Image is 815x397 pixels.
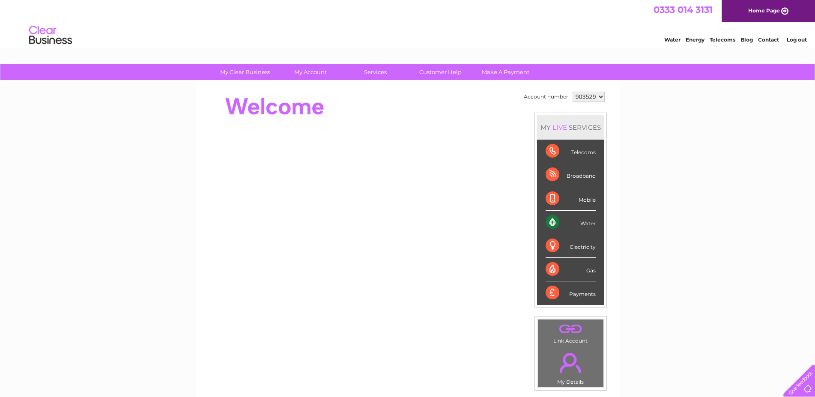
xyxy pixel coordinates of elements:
a: Make A Payment [470,64,541,80]
a: Contact [758,36,779,43]
div: Clear Business is a trading name of Verastar Limited (registered in [GEOGRAPHIC_DATA] No. 3667643... [206,5,610,42]
div: Broadband [546,163,596,187]
div: LIVE [551,123,569,131]
a: . [540,348,601,378]
a: Services [340,64,411,80]
div: Water [546,211,596,234]
a: My Clear Business [210,64,281,80]
a: Blog [740,36,753,43]
a: Telecoms [710,36,735,43]
div: Payments [546,281,596,304]
a: Customer Help [405,64,476,80]
a: My Account [275,64,346,80]
a: Water [664,36,681,43]
td: Account number [522,90,570,104]
div: Mobile [546,187,596,211]
td: Link Account [537,319,604,346]
div: Telecoms [546,140,596,163]
a: Energy [686,36,705,43]
a: 0333 014 3131 [654,4,713,15]
a: Log out [787,36,807,43]
td: My Details [537,346,604,388]
a: . [540,322,601,337]
div: Electricity [546,234,596,258]
div: Gas [546,258,596,281]
img: logo.png [29,22,72,48]
div: MY SERVICES [537,115,604,140]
